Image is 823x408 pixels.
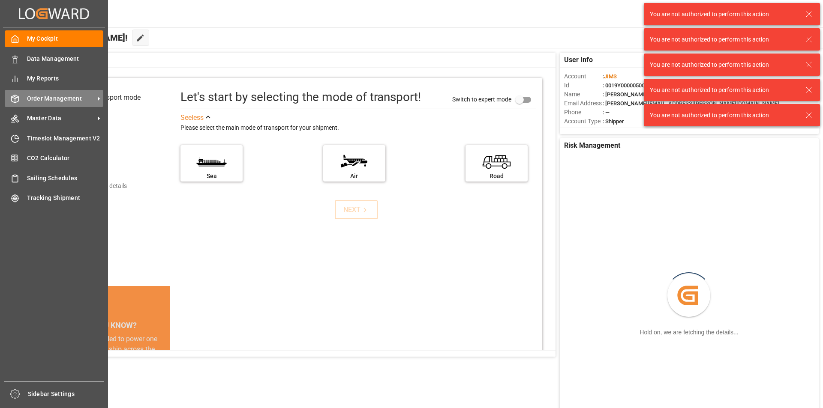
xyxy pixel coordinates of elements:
span: Risk Management [564,140,620,151]
span: CO2 Calculator [27,154,104,163]
div: Hold on, we are fetching the details... [640,328,738,337]
span: : [PERSON_NAME][EMAIL_ADDRESS][PERSON_NAME][DOMAIN_NAME] [603,100,779,107]
span: Account Type [564,117,603,126]
div: The energy needed to power one large container ship across the ocean in a single day is the same ... [57,334,160,396]
a: CO2 Calculator [5,150,103,167]
a: Sailing Schedules [5,170,103,186]
span: Data Management [27,54,104,63]
div: You are not authorized to perform this action [650,86,797,95]
span: Master Data [27,114,95,123]
span: Tracking Shipment [27,194,104,203]
span: Name [564,90,603,99]
span: : [603,73,617,80]
div: Please select the main mode of transport for your shipment. [180,123,536,133]
span: : 0019Y0000050OTgQAM [603,82,664,89]
span: Sailing Schedules [27,174,104,183]
div: Road [470,172,523,181]
div: Let's start by selecting the mode of transport! [180,88,421,106]
a: Data Management [5,50,103,67]
span: Email Address [564,99,603,108]
div: You are not authorized to perform this action [650,35,797,44]
span: Id [564,81,603,90]
span: JIMS [604,73,617,80]
span: : Shipper [603,118,624,125]
span: Hello [PERSON_NAME]! [36,30,128,46]
span: Switch to expert mode [452,95,511,102]
span: : — [603,109,610,116]
div: You are not authorized to perform this action [650,111,797,120]
span: Order Management [27,94,95,103]
div: DID YOU KNOW? [46,316,170,334]
span: Timeslot Management V2 [27,134,104,143]
div: Air [327,172,381,181]
div: NEXT [343,205,369,215]
span: Phone [564,108,603,117]
span: My Reports [27,74,104,83]
button: next slide / item [158,334,170,406]
span: Sidebar Settings [28,390,105,399]
a: My Reports [5,70,103,87]
div: See less [180,113,204,123]
span: Account [564,72,603,81]
div: Sea [185,172,238,181]
div: You are not authorized to perform this action [650,10,797,19]
span: : [PERSON_NAME] [603,91,648,98]
span: My Cockpit [27,34,104,43]
a: My Cockpit [5,30,103,47]
a: Timeslot Management V2 [5,130,103,146]
a: Tracking Shipment [5,190,103,206]
div: You are not authorized to perform this action [650,60,797,69]
button: NEXT [335,200,378,219]
span: User Info [564,55,593,65]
